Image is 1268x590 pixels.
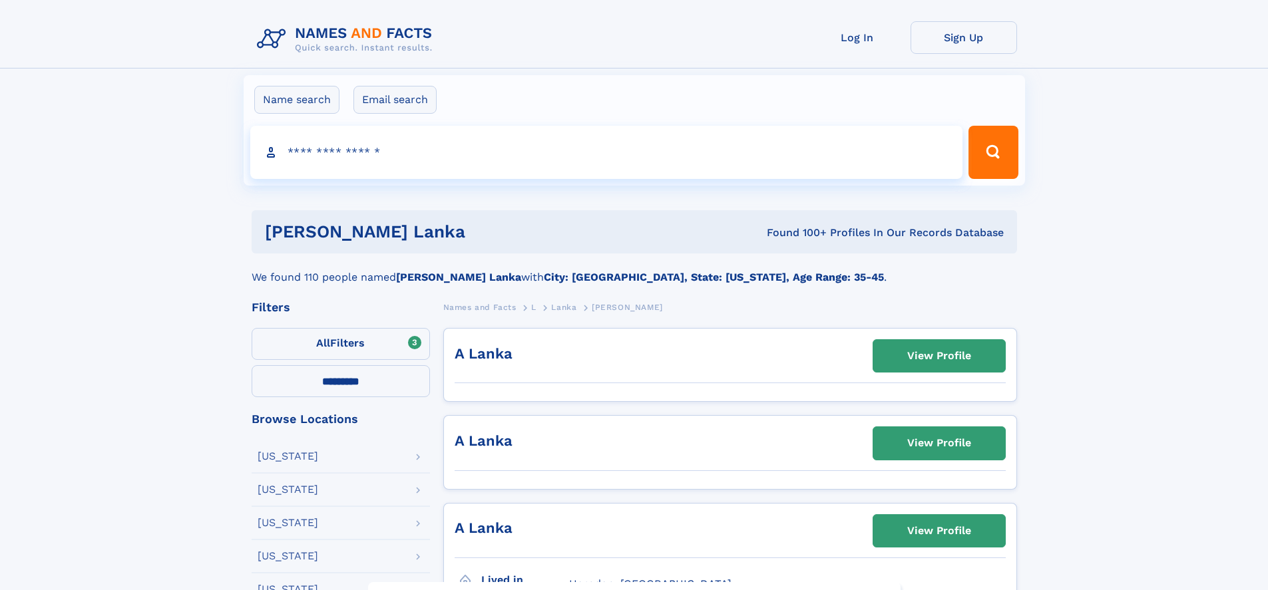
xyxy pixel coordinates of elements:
[907,341,971,371] div: View Profile
[252,253,1017,285] div: We found 110 people named with .
[396,271,521,283] b: [PERSON_NAME] Lanka
[258,517,318,528] div: [US_STATE]
[252,328,430,360] label: Filters
[873,427,1005,459] a: View Profile
[569,577,732,590] span: Herndon, [GEOGRAPHIC_DATA]
[353,86,437,114] label: Email search
[258,551,318,561] div: [US_STATE]
[873,515,1005,547] a: View Profile
[911,21,1017,54] a: Sign Up
[316,337,330,349] span: All
[907,428,971,458] div: View Profile
[592,303,663,312] span: [PERSON_NAME]
[551,303,576,312] span: Lanka
[551,299,576,315] a: Lanka
[907,516,971,546] div: View Profile
[455,519,513,536] a: A Lanka
[252,21,443,57] img: Logo Names and Facts
[258,484,318,495] div: [US_STATE]
[265,223,616,240] h1: [PERSON_NAME] Lanka
[531,303,536,312] span: L
[616,225,1004,240] div: Found 100+ Profiles In Our Records Database
[443,299,517,315] a: Names and Facts
[254,86,339,114] label: Name search
[455,345,513,362] a: A Lanka
[250,126,963,179] input: search input
[258,451,318,462] div: [US_STATE]
[804,21,911,54] a: Log In
[531,299,536,315] a: L
[252,413,430,425] div: Browse Locations
[544,271,884,283] b: City: [GEOGRAPHIC_DATA], State: [US_STATE], Age Range: 35-45
[455,432,513,449] a: A Lanka
[252,301,430,313] div: Filters
[968,126,1018,179] button: Search Button
[873,340,1005,372] a: View Profile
